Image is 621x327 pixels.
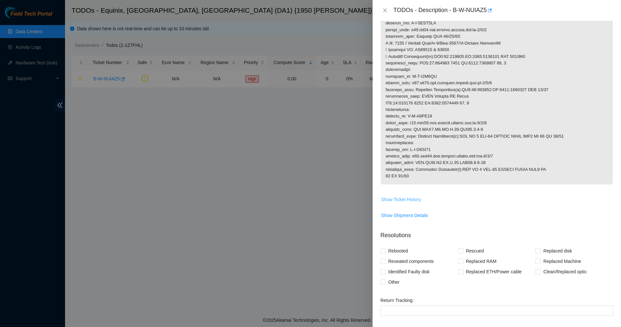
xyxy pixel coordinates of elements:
[380,7,390,14] button: Close
[381,196,421,203] span: Show Ticket History
[463,256,499,266] span: Replaced RAM
[382,8,388,13] span: close
[541,266,589,277] span: Clean/Replaced optic
[381,210,429,221] button: Show Shipment Details
[381,194,421,205] button: Show Ticket History
[380,295,417,306] label: Return Tracking
[386,256,436,266] span: Reseated components
[386,266,432,277] span: Identified Faulty disk
[393,5,613,16] div: TODOs - Description - B-W-NUIAZ5
[381,212,428,219] span: Show Shipment Details
[386,277,402,287] span: Other
[541,246,575,256] span: Replaced disk
[380,306,613,316] input: Return Tracking
[463,266,524,277] span: Replaced ETH/Power cable
[541,256,584,266] span: Replaced Machine
[463,246,486,256] span: Rescued
[380,226,613,240] p: Resolutions
[386,246,411,256] span: Rebooted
